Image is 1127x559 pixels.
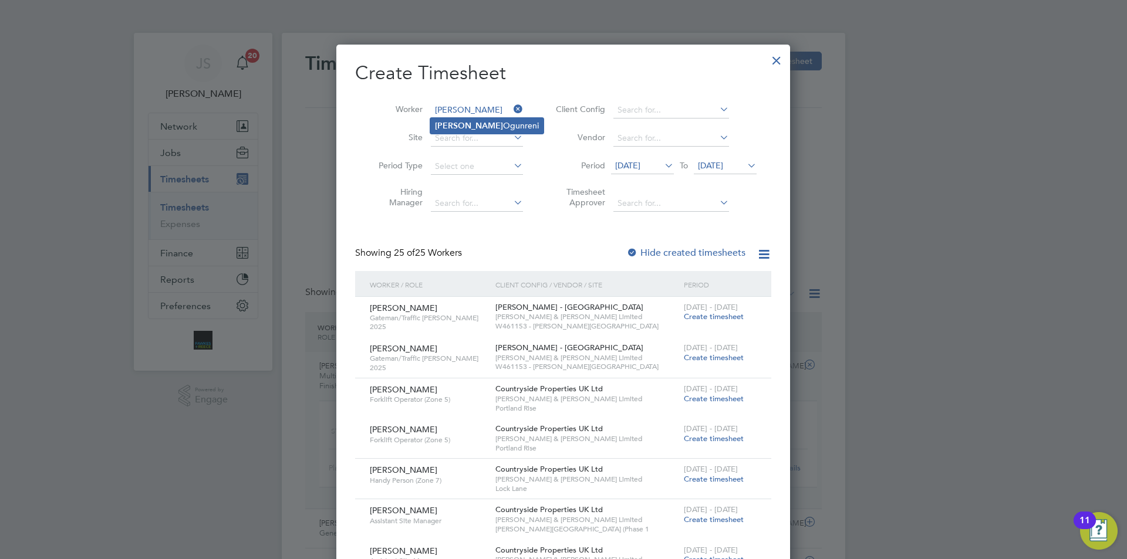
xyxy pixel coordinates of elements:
span: Assistant Site Manager [370,516,487,526]
b: [PERSON_NAME] [435,121,503,131]
span: Create timesheet [684,394,744,404]
span: Countryside Properties UK Ltd [495,384,603,394]
span: [PERSON_NAME] [370,384,437,395]
span: Create timesheet [684,514,744,524]
span: To [676,158,691,173]
span: 25 of [394,247,415,259]
span: [PERSON_NAME][GEOGRAPHIC_DATA] (Phase 1 [495,524,678,534]
span: [PERSON_NAME] & [PERSON_NAME] Limited [495,515,678,524]
span: [PERSON_NAME] [370,465,437,475]
span: [PERSON_NAME] & [PERSON_NAME] Limited [495,475,678,484]
span: Portland Rise [495,404,678,413]
span: [DATE] - [DATE] [684,545,738,555]
label: Hiring Manager [370,187,423,208]
span: [PERSON_NAME] [370,303,437,313]
input: Select one [431,158,523,175]
span: [DATE] - [DATE] [684,384,738,394]
span: [DATE] [615,160,640,171]
span: Portland Rise [495,443,678,453]
span: [DATE] - [DATE] [684,424,738,433]
input: Search for... [613,195,729,212]
div: Period [681,271,760,298]
span: [DATE] - [DATE] [684,343,738,353]
label: Period [552,160,605,171]
span: W461153 - [PERSON_NAME][GEOGRAPHIC_DATA] [495,362,678,371]
span: Countryside Properties UK Ltd [495,504,603,514]
span: [DATE] - [DATE] [684,464,738,474]
span: [PERSON_NAME] & [PERSON_NAME] Limited [495,434,678,443]
span: [PERSON_NAME] - [GEOGRAPHIC_DATA] [495,302,643,312]
span: Create timesheet [684,474,744,484]
span: Gateman/Traffic [PERSON_NAME] 2025 [370,313,487,331]
div: Client Config / Vendor / Site [492,271,681,298]
span: [PERSON_NAME] [370,546,437,556]
label: Site [370,132,423,143]
span: Create timesheet [684,353,744,362]
input: Search for... [431,130,523,147]
span: [PERSON_NAME] - [GEOGRAPHIC_DATA] [495,343,643,353]
span: [DATE] - [DATE] [684,504,738,514]
div: Showing [355,247,464,259]
span: W461153 - [PERSON_NAME][GEOGRAPHIC_DATA] [495,321,678,331]
span: [PERSON_NAME] [370,505,437,516]
span: Create timesheet [684,433,744,443]
span: [DATE] [698,160,723,171]
span: 25 Workers [394,247,462,259]
input: Search for... [613,102,729,118]
span: Countryside Properties UK Ltd [495,424,603,433]
input: Search for... [613,130,729,147]
span: Lock Lane [495,484,678,493]
span: Gateman/Traffic [PERSON_NAME] 2025 [370,354,487,372]
span: Forklift Operator (Zone 5) [370,435,487,445]
label: Vendor [552,132,605,143]
span: [PERSON_NAME] & [PERSON_NAME] Limited [495,394,678,404]
span: [DATE] - [DATE] [684,302,738,312]
button: Open Resource Center, 11 new notifications [1080,512,1118,550]
span: [PERSON_NAME] [370,424,437,435]
input: Search for... [431,195,523,212]
label: Timesheet Approver [552,187,605,208]
label: Client Config [552,104,605,114]
span: Handy Person (Zone 7) [370,476,487,485]
label: Period Type [370,160,423,171]
li: Ogunreni [430,118,544,134]
h2: Create Timesheet [355,61,771,86]
div: 11 [1079,520,1090,536]
span: Countryside Properties UK Ltd [495,464,603,474]
label: Hide created timesheets [626,247,745,259]
label: Worker [370,104,423,114]
input: Search for... [431,102,523,118]
span: Forklift Operator (Zone 5) [370,395,487,404]
span: Create timesheet [684,311,744,321]
span: [PERSON_NAME] [370,343,437,354]
div: Worker / Role [367,271,492,298]
span: Countryside Properties UK Ltd [495,545,603,555]
span: [PERSON_NAME] & [PERSON_NAME] Limited [495,312,678,321]
span: [PERSON_NAME] & [PERSON_NAME] Limited [495,353,678,362]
